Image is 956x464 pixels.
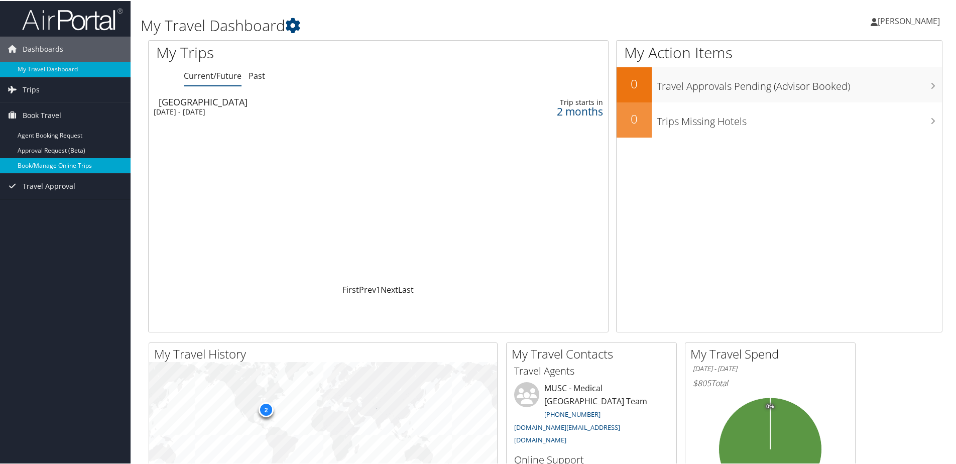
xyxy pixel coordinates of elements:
[22,7,123,30] img: airportal-logo.png
[690,344,855,362] h2: My Travel Spend
[359,283,376,294] a: Prev
[154,106,421,115] div: [DATE] - [DATE]
[156,41,409,62] h1: My Trips
[514,363,669,377] h3: Travel Agents
[485,97,603,106] div: Trip starts in
[159,96,426,105] div: [GEOGRAPHIC_DATA]
[657,108,942,128] h3: Trips Missing Hotels
[871,5,950,35] a: [PERSON_NAME]
[141,14,680,35] h1: My Travel Dashboard
[617,66,942,101] a: 0Travel Approvals Pending (Advisor Booked)
[398,283,414,294] a: Last
[766,403,774,409] tspan: 0%
[23,36,63,61] span: Dashboards
[249,69,265,80] a: Past
[381,283,398,294] a: Next
[657,73,942,92] h3: Travel Approvals Pending (Advisor Booked)
[693,377,848,388] h6: Total
[259,401,274,416] div: 2
[617,101,942,137] a: 0Trips Missing Hotels
[509,381,674,448] li: MUSC - Medical [GEOGRAPHIC_DATA] Team
[376,283,381,294] a: 1
[23,102,61,127] span: Book Travel
[514,422,620,444] a: [DOMAIN_NAME][EMAIL_ADDRESS][DOMAIN_NAME]
[617,74,652,91] h2: 0
[544,409,601,418] a: [PHONE_NUMBER]
[23,173,75,198] span: Travel Approval
[154,344,497,362] h2: My Travel History
[693,363,848,373] h6: [DATE] - [DATE]
[512,344,676,362] h2: My Travel Contacts
[23,76,40,101] span: Trips
[184,69,242,80] a: Current/Future
[878,15,940,26] span: [PERSON_NAME]
[342,283,359,294] a: First
[617,41,942,62] h1: My Action Items
[693,377,711,388] span: $805
[485,106,603,115] div: 2 months
[617,109,652,127] h2: 0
